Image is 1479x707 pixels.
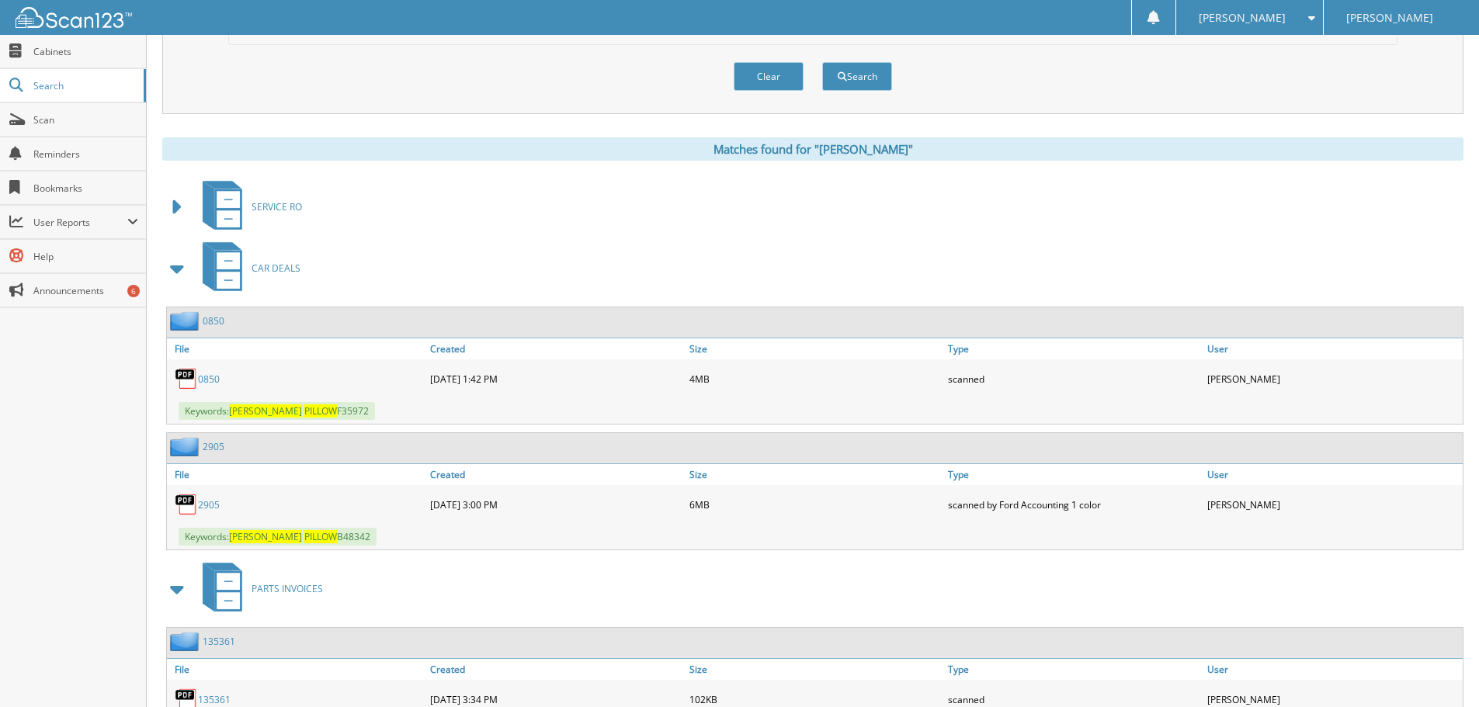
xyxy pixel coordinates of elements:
[1199,13,1286,23] span: [PERSON_NAME]
[170,632,203,651] img: folder2.png
[179,402,375,420] span: Keywords: F35972
[686,489,945,520] div: 6MB
[686,659,945,680] a: Size
[33,113,138,126] span: Scan
[252,582,323,595] span: PARTS INVOICES
[1203,659,1463,680] a: User
[198,498,220,511] a: 2905
[198,693,231,706] a: 135361
[734,62,804,91] button: Clear
[1401,632,1479,707] iframe: Chat Widget
[33,147,138,161] span: Reminders
[33,79,136,92] span: Search
[252,200,302,213] span: SERVICE RO
[1203,363,1463,394] div: [PERSON_NAME]
[252,262,300,275] span: CAR DEALS
[167,659,426,680] a: File
[229,530,302,543] span: [PERSON_NAME]
[426,363,686,394] div: [DATE] 1:42 PM
[33,284,138,297] span: Announcements
[170,437,203,456] img: folder2.png
[944,338,1203,359] a: Type
[175,493,198,516] img: PDF.png
[203,440,224,453] a: 2905
[1346,13,1433,23] span: [PERSON_NAME]
[426,464,686,485] a: Created
[33,182,138,195] span: Bookmarks
[944,464,1203,485] a: Type
[944,659,1203,680] a: Type
[16,7,132,28] img: scan123-logo-white.svg
[203,635,235,648] a: 135361
[162,137,1463,161] div: Matches found for "[PERSON_NAME]"
[686,464,945,485] a: Size
[686,338,945,359] a: Size
[1203,489,1463,520] div: [PERSON_NAME]
[944,363,1203,394] div: scanned
[33,216,127,229] span: User Reports
[686,363,945,394] div: 4MB
[175,367,198,390] img: PDF.png
[170,311,203,331] img: folder2.png
[944,489,1203,520] div: scanned by Ford Accounting 1 color
[229,404,302,418] span: [PERSON_NAME]
[193,558,323,619] a: PARTS INVOICES
[33,250,138,263] span: Help
[426,489,686,520] div: [DATE] 3:00 PM
[1203,464,1463,485] a: User
[1203,338,1463,359] a: User
[127,285,140,297] div: 6
[193,176,302,237] a: SERVICE RO
[167,464,426,485] a: File
[193,237,300,299] a: CAR DEALS
[426,338,686,359] a: Created
[304,530,337,543] span: PILLOW
[426,659,686,680] a: Created
[203,314,224,328] a: 0850
[33,45,138,58] span: Cabinets
[179,528,377,546] span: Keywords: B48342
[304,404,337,418] span: PILLOW
[822,62,892,91] button: Search
[167,338,426,359] a: File
[198,373,220,386] a: 0850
